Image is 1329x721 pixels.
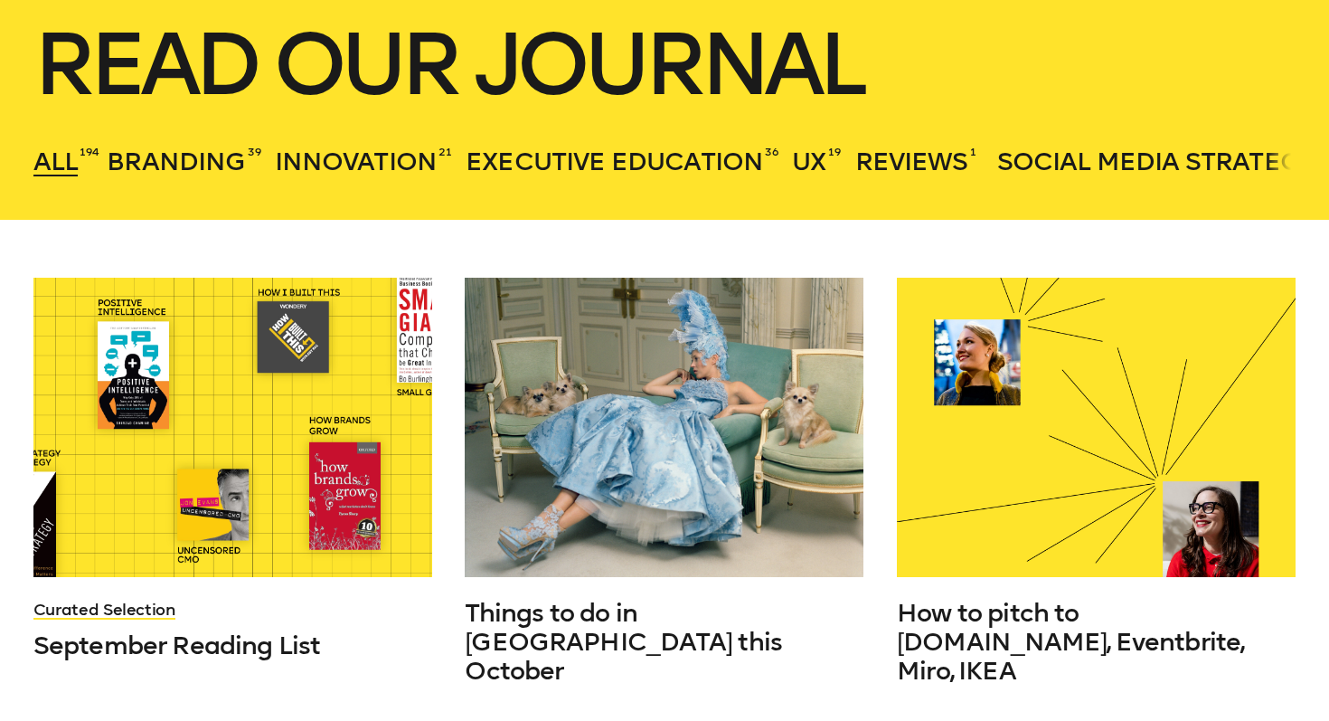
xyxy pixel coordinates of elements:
sup: 194 [80,145,99,159]
span: Branding [107,147,245,176]
sup: 21 [438,145,452,159]
span: UX [792,147,825,176]
a: Curated Selection [33,600,175,620]
span: Innovation [275,147,438,176]
span: Things to do in [GEOGRAPHIC_DATA] this October [465,598,782,686]
span: Reviews [855,147,968,176]
span: Social Media Strategy [997,147,1315,176]
h1: Read our journal [33,24,1296,104]
span: September Reading List [33,631,321,660]
a: Things to do in [GEOGRAPHIC_DATA] this October [465,599,863,686]
sup: 36 [765,145,778,159]
a: How to pitch to [DOMAIN_NAME], Eventbrite, Miro, IKEA [897,599,1296,686]
sup: 19 [828,145,841,159]
sup: 39 [248,145,261,159]
a: September Reading List [33,631,432,660]
span: How to pitch to [DOMAIN_NAME], Eventbrite, Miro, IKEA [897,598,1243,686]
span: All [33,147,78,176]
sup: 1 [970,145,976,159]
span: Executive Education [466,147,763,176]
